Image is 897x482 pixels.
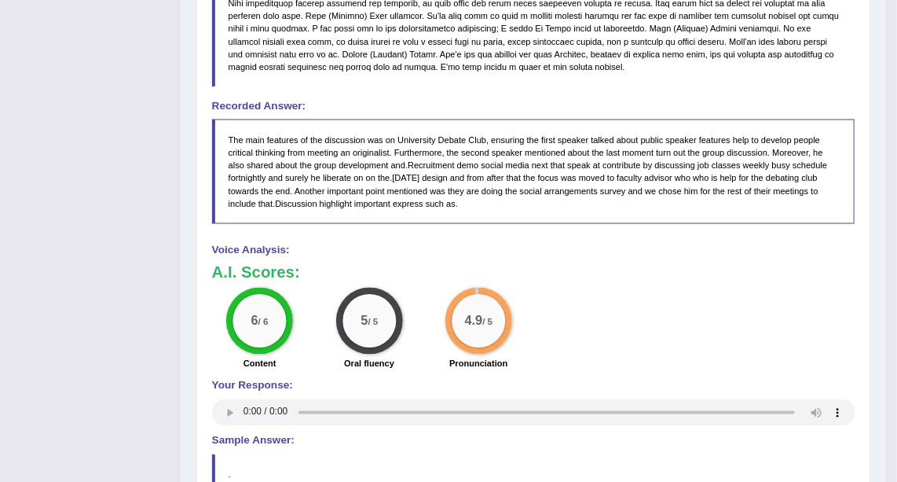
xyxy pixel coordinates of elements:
big: 6 [251,314,258,328]
blockquote: The main features of the discussion was on University Debate Club, ensuring the first speaker tal... [212,120,855,224]
label: Oral fluency [344,358,394,370]
h4: Voice Analysis: [212,245,855,256]
small: / 5 [482,317,492,327]
b: A.I. Scores: [212,263,300,281]
small: / 5 [368,317,378,327]
big: 5 [361,314,368,328]
label: Content [243,358,276,370]
label: Pronunciation [449,358,507,370]
h4: Your Response: [212,381,855,392]
h4: Recorded Answer: [212,101,855,112]
small: / 6 [258,317,269,327]
big: 4.9 [465,314,483,328]
h4: Sample Answer: [212,436,855,447]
